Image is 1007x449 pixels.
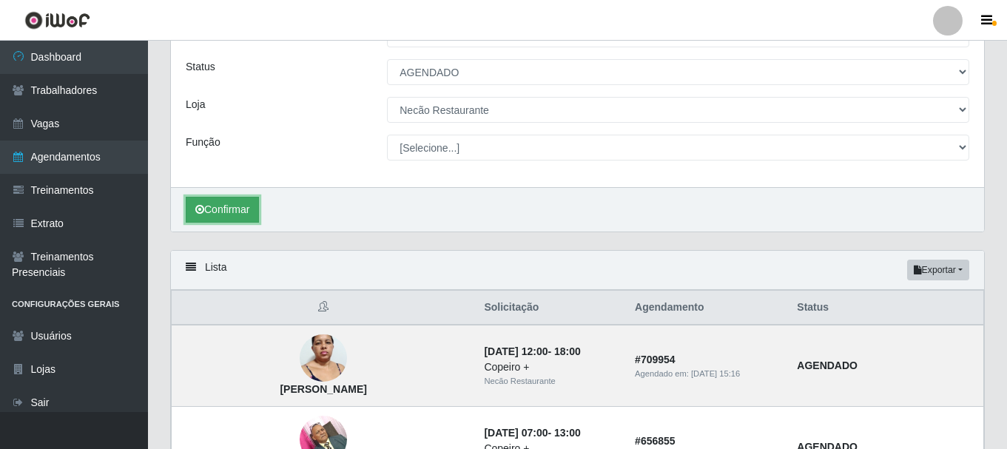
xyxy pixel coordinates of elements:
strong: [PERSON_NAME] [280,383,366,395]
button: Exportar [907,260,969,280]
img: Neilda Borges da Silva [300,327,347,390]
div: Necão Restaurante [484,375,617,388]
div: Copeiro + [484,359,617,375]
strong: AGENDADO [797,359,858,371]
strong: - [484,427,580,439]
strong: # 656855 [635,435,676,447]
th: Solicitação [475,291,626,325]
time: 18:00 [554,345,581,357]
div: Lista [171,251,984,290]
label: Status [186,59,215,75]
time: 13:00 [554,427,581,439]
img: CoreUI Logo [24,11,90,30]
th: Status [788,291,983,325]
time: [DATE] 12:00 [484,345,548,357]
time: [DATE] 07:00 [484,427,548,439]
time: [DATE] 15:16 [691,369,740,378]
strong: # 709954 [635,354,676,365]
div: Agendado em: [635,368,779,380]
strong: - [484,345,580,357]
th: Agendamento [626,291,788,325]
button: Confirmar [186,197,259,223]
label: Loja [186,97,205,112]
label: Função [186,135,220,150]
